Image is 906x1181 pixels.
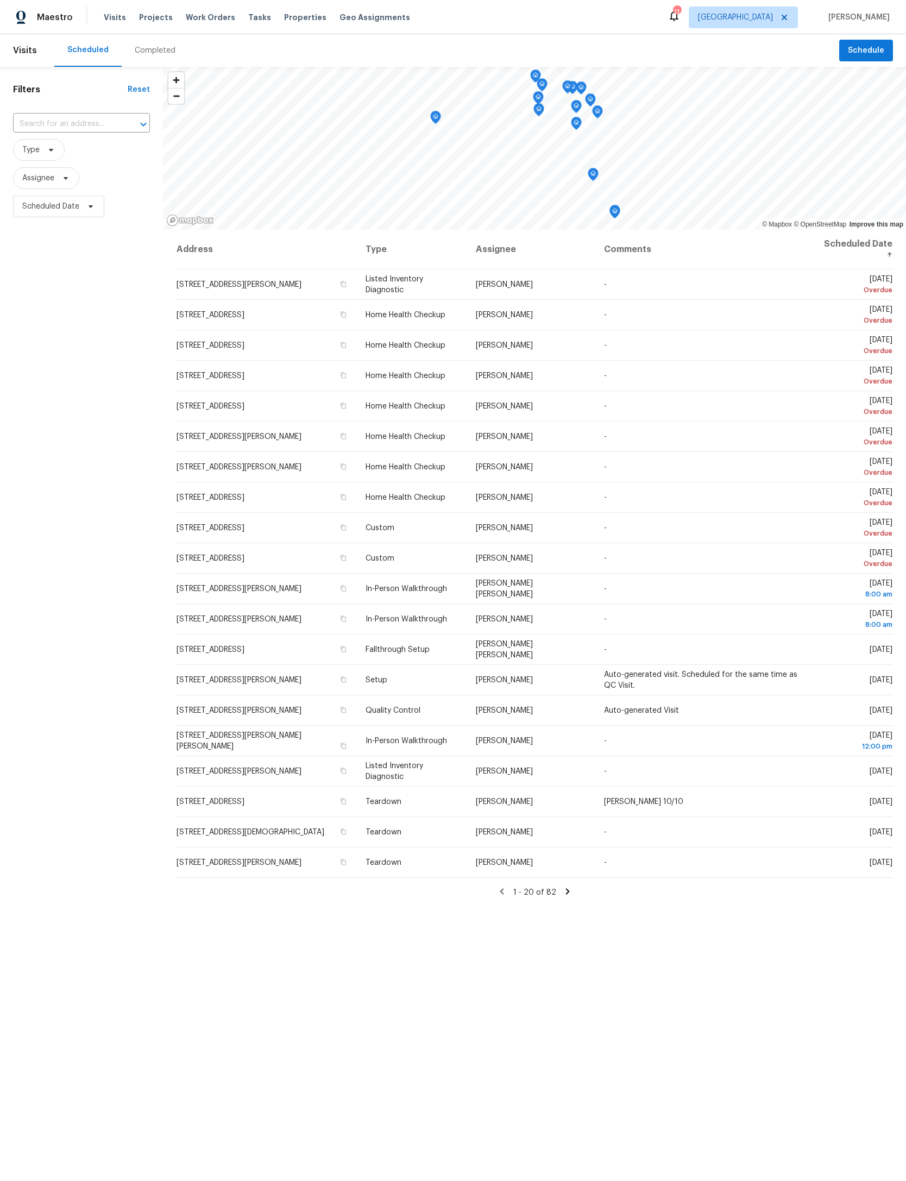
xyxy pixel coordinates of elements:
span: Custom [366,555,394,562]
span: [DATE] [870,859,892,866]
div: 12:00 pm [819,741,892,752]
button: Copy Address [338,523,348,532]
span: [DATE] [819,336,892,356]
span: - [604,311,607,319]
button: Zoom out [168,88,184,104]
button: Copy Address [338,644,348,654]
span: [STREET_ADDRESS][DEMOGRAPHIC_DATA] [177,828,324,836]
span: - [604,403,607,410]
span: [PERSON_NAME] [476,707,533,714]
span: [DATE] [819,580,892,600]
span: Home Health Checkup [366,311,445,319]
span: [STREET_ADDRESS][PERSON_NAME] [177,433,301,441]
span: Visits [104,12,126,23]
span: [PERSON_NAME] [476,403,533,410]
div: Map marker [576,81,587,98]
span: [STREET_ADDRESS] [177,646,244,654]
span: Tasks [248,14,271,21]
span: - [604,646,607,654]
span: Listed Inventory Diagnostic [366,275,423,294]
span: Auto-generated Visit [604,707,679,714]
div: Scheduled [67,45,109,55]
div: 11 [673,7,681,17]
span: [STREET_ADDRESS][PERSON_NAME] [177,585,301,593]
span: Quality Control [366,707,420,714]
div: Overdue [819,558,892,569]
span: Teardown [366,828,401,836]
span: [STREET_ADDRESS] [177,494,244,501]
span: Custom [366,524,394,532]
span: Zoom in [168,72,184,88]
span: Home Health Checkup [366,463,445,471]
span: Home Health Checkup [366,372,445,380]
span: [PERSON_NAME] [476,311,533,319]
button: Copy Address [338,857,348,867]
input: Search for an address... [13,116,119,133]
span: [STREET_ADDRESS][PERSON_NAME] [177,615,301,623]
span: Geo Assignments [339,12,410,23]
span: - [604,524,607,532]
span: - [604,585,607,593]
div: Overdue [819,437,892,448]
span: In-Person Walkthrough [366,585,447,593]
span: [DATE] [819,610,892,630]
span: [STREET_ADDRESS] [177,342,244,349]
span: - [604,372,607,380]
span: - [604,828,607,836]
span: - [604,342,607,349]
div: Map marker [533,103,544,120]
button: Copy Address [338,401,348,411]
span: [STREET_ADDRESS][PERSON_NAME] [177,281,301,288]
span: - [604,615,607,623]
span: [DATE] [819,549,892,569]
div: Map marker [588,168,599,185]
span: Properties [284,12,326,23]
th: Assignee [467,230,595,269]
button: Copy Address [338,492,348,502]
span: [DATE] [870,768,892,775]
button: Copy Address [338,340,348,350]
th: Address [176,230,357,269]
span: [STREET_ADDRESS] [177,555,244,562]
th: Scheduled Date ↑ [810,230,893,269]
span: [PERSON_NAME] [476,524,533,532]
th: Type [357,230,467,269]
span: [DATE] [870,646,892,654]
button: Open [136,117,151,132]
span: [PERSON_NAME] [476,737,533,745]
span: [DATE] [819,428,892,448]
span: Teardown [366,798,401,806]
span: [PERSON_NAME] [PERSON_NAME] [476,580,533,598]
span: - [604,281,607,288]
span: Maestro [37,12,73,23]
button: Copy Address [338,370,348,380]
span: [PERSON_NAME] [824,12,890,23]
button: Copy Address [338,583,348,593]
button: Schedule [839,40,893,62]
span: Type [22,145,40,155]
a: Mapbox [762,221,792,228]
span: Setup [366,676,387,684]
span: [PERSON_NAME] 10/10 [604,798,683,806]
span: - [604,433,607,441]
span: [STREET_ADDRESS] [177,372,244,380]
span: Listed Inventory Diagnostic [366,762,423,781]
span: - [604,463,607,471]
span: [STREET_ADDRESS][PERSON_NAME] [177,707,301,714]
span: Assignee [22,173,54,184]
span: [DATE] [819,488,892,508]
span: [STREET_ADDRESS][PERSON_NAME] [177,676,301,684]
span: [PERSON_NAME] [476,463,533,471]
span: [PERSON_NAME] [476,281,533,288]
span: In-Person Walkthrough [366,615,447,623]
span: [GEOGRAPHIC_DATA] [698,12,773,23]
span: Fallthrough Setup [366,646,430,654]
div: Map marker [562,80,573,97]
span: [PERSON_NAME] [476,555,533,562]
span: Visits [13,39,37,62]
span: [STREET_ADDRESS] [177,311,244,319]
span: Home Health Checkup [366,342,445,349]
span: [DATE] [819,306,892,326]
span: [PERSON_NAME] [476,859,533,866]
span: [PERSON_NAME] [476,798,533,806]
